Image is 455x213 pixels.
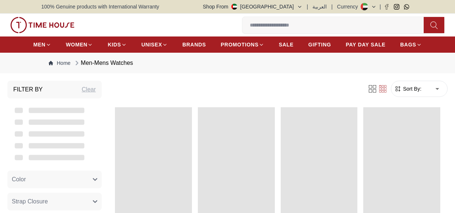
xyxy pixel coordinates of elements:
[379,3,381,10] span: |
[66,38,93,51] a: WOMEN
[221,38,264,51] a: PROMOTIONS
[384,4,389,10] a: Facebook
[141,38,168,51] a: UNISEX
[82,85,96,94] div: Clear
[182,41,206,48] span: BRANDS
[10,17,74,33] img: ...
[108,41,121,48] span: KIDS
[7,171,102,188] button: Color
[141,41,162,48] span: UNISEX
[182,38,206,51] a: BRANDS
[231,4,237,10] img: United Arab Emirates
[331,3,333,10] span: |
[73,59,133,67] div: Men-Mens Watches
[337,3,361,10] div: Currency
[307,3,308,10] span: |
[41,53,414,73] nav: Breadcrumb
[66,41,88,48] span: WOMEN
[400,41,416,48] span: BAGS
[394,4,399,10] a: Instagram
[108,38,126,51] a: KIDS
[346,38,386,51] a: PAY DAY SALE
[203,3,302,10] button: Shop From[GEOGRAPHIC_DATA]
[346,41,386,48] span: PAY DAY SALE
[308,38,331,51] a: GIFTING
[312,3,327,10] button: العربية
[394,85,421,92] button: Sort By:
[12,175,26,184] span: Color
[49,59,70,67] a: Home
[279,41,294,48] span: SALE
[221,41,259,48] span: PROMOTIONS
[33,38,51,51] a: MEN
[7,193,102,210] button: Strap Closure
[402,85,421,92] span: Sort By:
[12,197,48,206] span: Strap Closure
[279,38,294,51] a: SALE
[13,85,43,94] h3: Filter By
[308,41,331,48] span: GIFTING
[400,38,421,51] a: BAGS
[33,41,45,48] span: MEN
[41,3,159,10] span: 100% Genuine products with International Warranty
[404,4,409,10] a: Whatsapp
